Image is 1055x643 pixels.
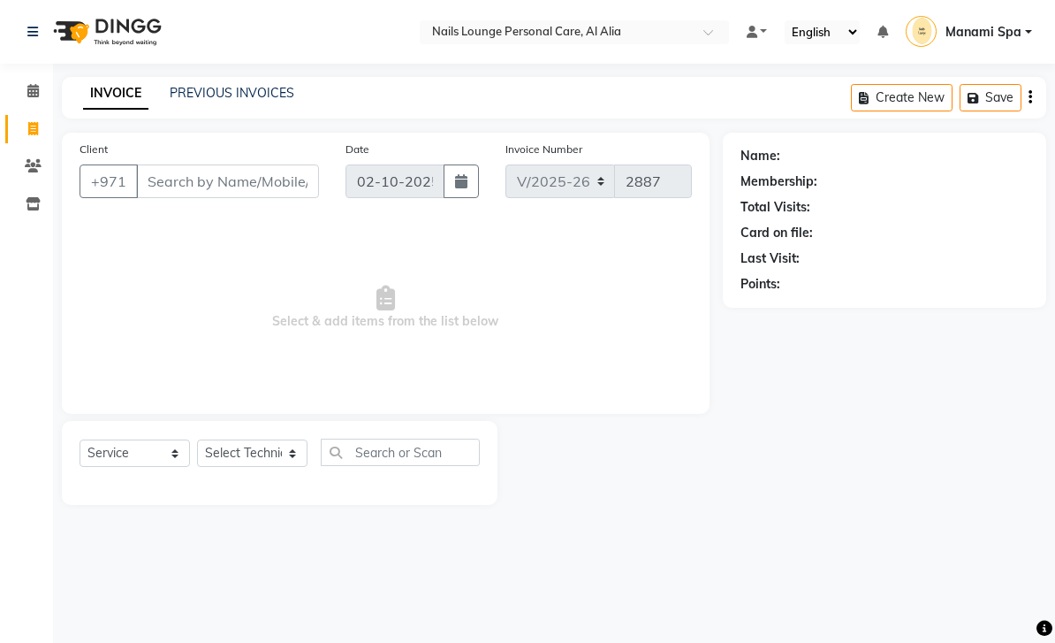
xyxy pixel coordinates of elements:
[945,23,1021,42] span: Manami Spa
[740,224,813,242] div: Card on file:
[83,78,148,110] a: INVOICE
[960,84,1021,111] button: Save
[136,165,319,198] input: Search by Name/Mobile/Email/Code
[740,172,817,191] div: Membership:
[740,249,800,268] div: Last Visit:
[80,219,692,396] span: Select & add items from the list below
[740,198,810,217] div: Total Visits:
[851,84,953,111] button: Create New
[45,7,166,57] img: logo
[80,142,108,157] label: Client
[345,142,369,157] label: Date
[505,142,582,157] label: Invoice Number
[740,147,780,165] div: Name:
[740,275,780,294] div: Points:
[321,439,480,466] input: Search or Scan
[906,16,937,47] img: Manami Spa
[170,85,294,101] a: PREVIOUS INVOICES
[80,165,138,198] button: +971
